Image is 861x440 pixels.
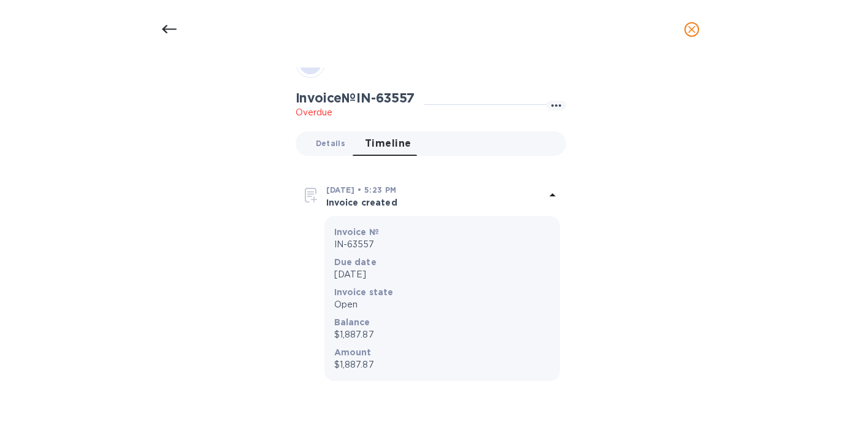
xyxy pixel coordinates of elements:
[296,90,415,106] h2: Invoice № IN-63557
[334,358,550,371] p: $1,887.87
[316,137,345,150] span: Details
[296,106,415,119] p: Overdue
[365,135,411,152] span: Timeline
[334,268,550,281] p: [DATE]
[334,257,377,267] b: Due date
[334,317,370,327] b: Balance
[326,196,545,209] p: Invoice created
[334,227,379,237] b: Invoice №
[334,328,550,341] p: $1,887.87
[677,15,706,44] button: close
[334,298,550,311] p: Open
[326,185,397,195] b: [DATE] • 5:23 PM
[334,347,372,357] b: Amount
[334,287,394,297] b: Invoice state
[335,57,485,69] b: **NATIONAL CART COMPANY
[334,238,550,251] p: IN-63557
[302,177,560,216] div: [DATE] • 5:23 PMInvoice created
